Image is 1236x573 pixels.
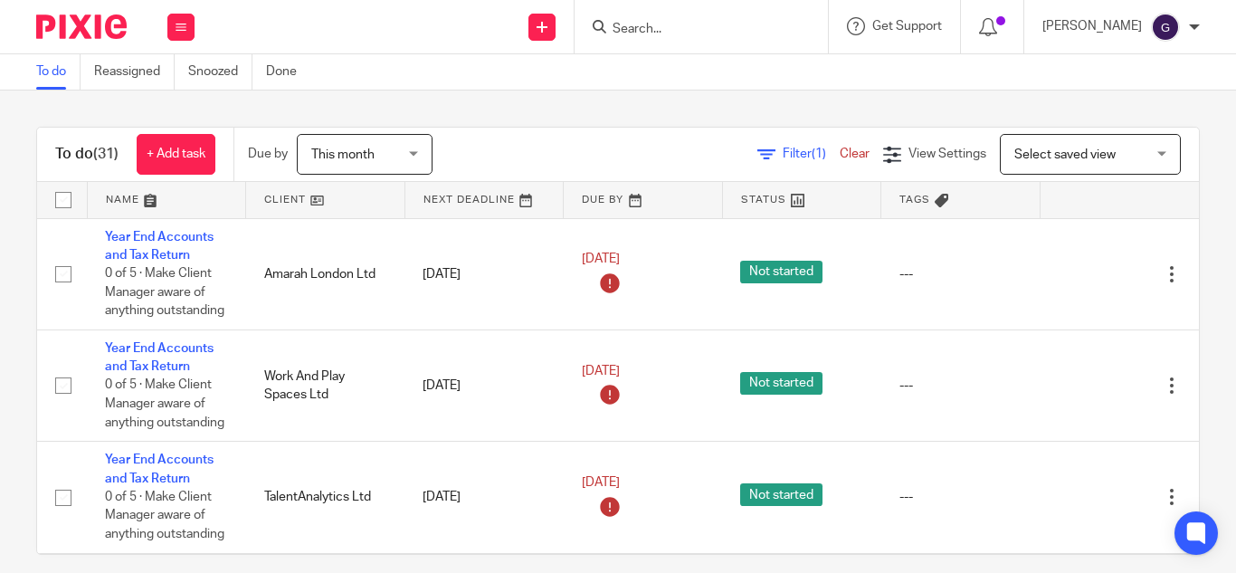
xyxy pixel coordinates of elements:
[783,148,840,160] span: Filter
[246,442,405,553] td: TalentAnalytics Ltd
[582,476,620,489] span: [DATE]
[105,231,214,262] a: Year End Accounts and Tax Return
[740,372,822,395] span: Not started
[105,267,224,317] span: 0 of 5 · Make Client Manager aware of anything outstanding
[899,265,1022,283] div: ---
[248,145,288,163] p: Due by
[94,54,175,90] a: Reassigned
[840,148,870,160] a: Clear
[36,14,127,39] img: Pixie
[899,195,930,205] span: Tags
[899,377,1022,395] div: ---
[266,54,310,90] a: Done
[137,134,215,175] a: + Add task
[899,488,1022,506] div: ---
[55,145,119,164] h1: To do
[872,20,942,33] span: Get Support
[1042,17,1142,35] p: [PERSON_NAME]
[105,491,224,540] span: 0 of 5 · Make Client Manager aware of anything outstanding
[105,454,214,484] a: Year End Accounts and Tax Return
[246,329,405,441] td: Work And Play Spaces Ltd
[105,379,224,429] span: 0 of 5 · Make Client Manager aware of anything outstanding
[908,148,986,160] span: View Settings
[1014,148,1116,161] span: Select saved view
[93,147,119,161] span: (31)
[404,218,564,329] td: [DATE]
[812,148,826,160] span: (1)
[311,148,375,161] span: This month
[188,54,252,90] a: Snoozed
[582,365,620,377] span: [DATE]
[105,342,214,373] a: Year End Accounts and Tax Return
[404,329,564,441] td: [DATE]
[1151,13,1180,42] img: svg%3E
[611,22,774,38] input: Search
[740,483,822,506] span: Not started
[246,218,405,329] td: Amarah London Ltd
[36,54,81,90] a: To do
[740,261,822,283] span: Not started
[404,442,564,553] td: [DATE]
[582,253,620,266] span: [DATE]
